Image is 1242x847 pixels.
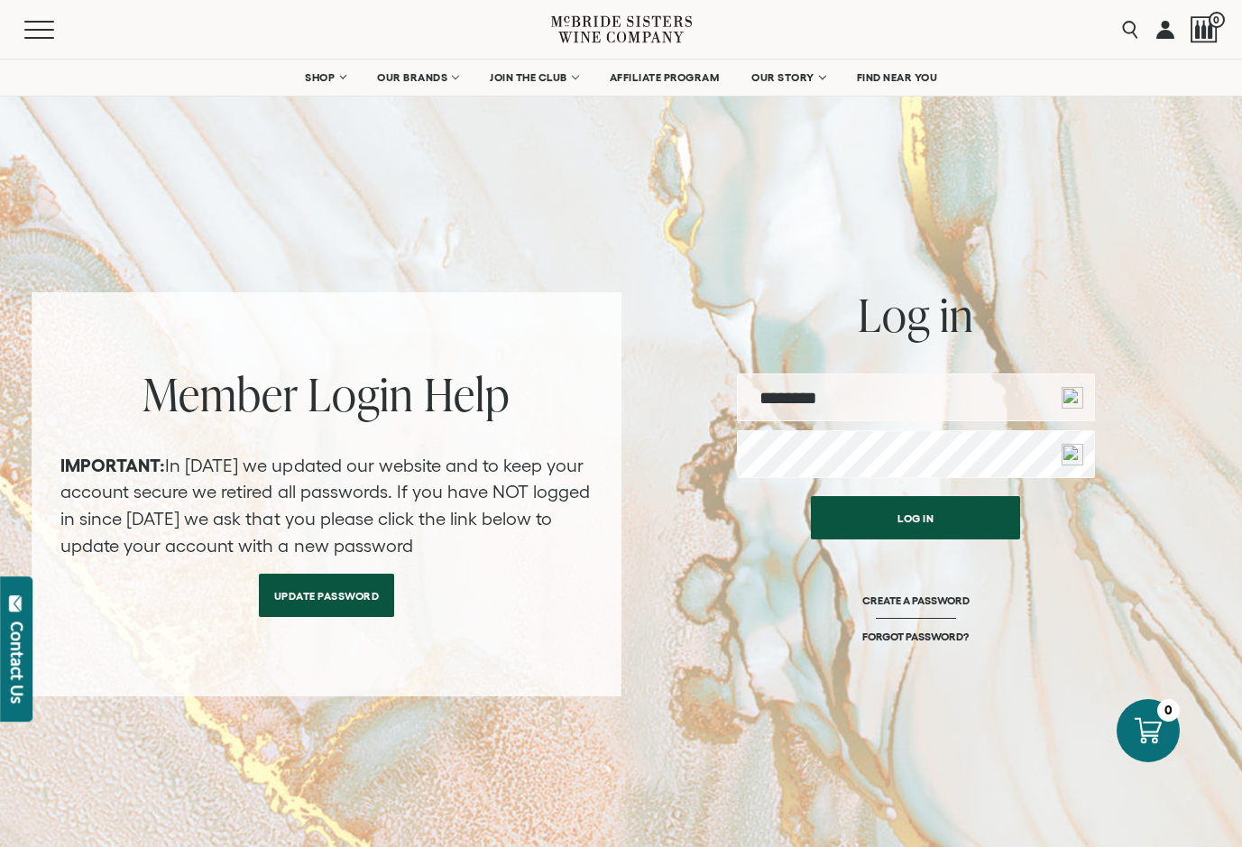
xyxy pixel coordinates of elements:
[610,71,720,84] span: AFFILIATE PROGRAM
[60,453,593,559] p: In [DATE] we updated our website and to keep your account secure we retired all passwords. If you...
[857,71,938,84] span: FIND NEAR YOU
[862,594,970,630] a: CREATE A PASSWORD
[751,71,814,84] span: OUR STORY
[305,71,336,84] span: SHOP
[490,71,567,84] span: JOIN THE CLUB
[1157,699,1180,722] div: 0
[737,292,1095,337] h2: Log in
[862,630,969,643] a: FORGOT PASSWORD?
[1209,12,1225,28] span: 0
[259,574,395,617] a: Update Password
[8,621,26,704] div: Contact Us
[598,60,731,96] a: AFFILIATE PROGRAM
[478,60,589,96] a: JOIN THE CLUB
[60,372,593,417] h2: Member Login Help
[845,60,950,96] a: FIND NEAR YOU
[811,496,1020,539] button: Log in
[740,60,836,96] a: OUR STORY
[365,60,469,96] a: OUR BRANDS
[24,21,89,39] button: Mobile Menu Trigger
[377,71,447,84] span: OUR BRANDS
[293,60,356,96] a: SHOP
[60,456,165,475] strong: IMPORTANT:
